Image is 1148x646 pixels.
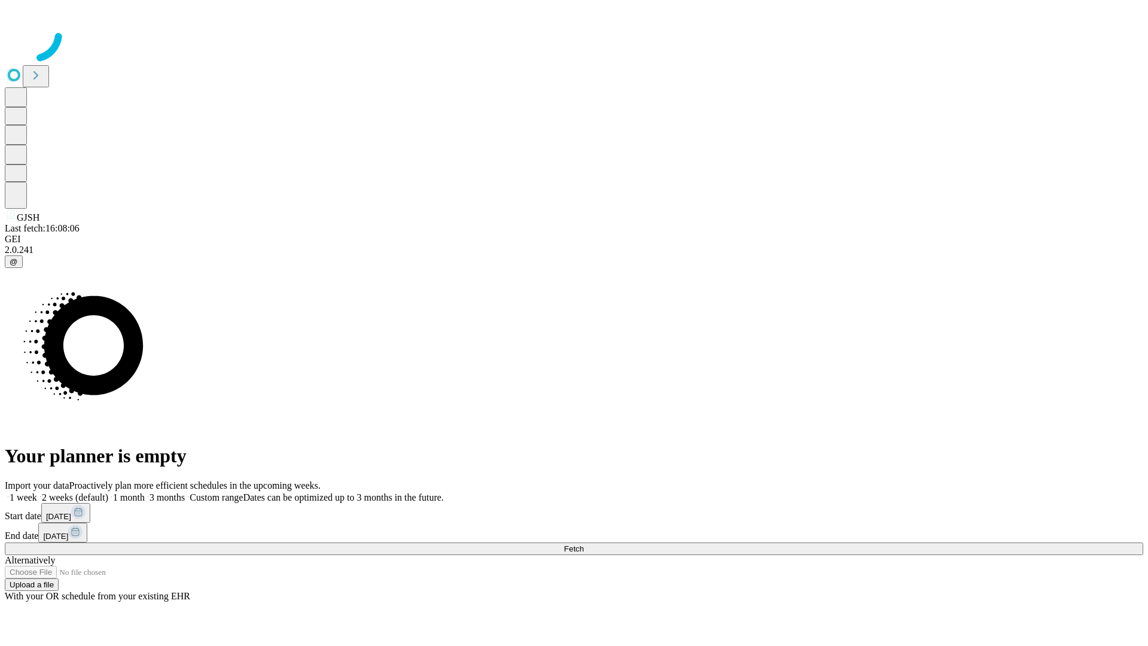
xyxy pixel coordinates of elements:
[5,223,80,233] span: Last fetch: 16:08:06
[5,480,69,490] span: Import your data
[5,591,190,601] span: With your OR schedule from your existing EHR
[5,445,1143,467] h1: Your planner is empty
[10,257,18,266] span: @
[41,503,90,523] button: [DATE]
[5,245,1143,255] div: 2.0.241
[43,532,68,541] span: [DATE]
[113,492,145,502] span: 1 month
[69,480,320,490] span: Proactively plan more efficient schedules in the upcoming weeks.
[5,255,23,268] button: @
[5,234,1143,245] div: GEI
[38,523,87,543] button: [DATE]
[5,555,55,565] span: Alternatively
[17,212,39,223] span: GJSH
[190,492,243,502] span: Custom range
[5,523,1143,543] div: End date
[564,544,584,553] span: Fetch
[10,492,37,502] span: 1 week
[243,492,444,502] span: Dates can be optimized up to 3 months in the future.
[5,543,1143,555] button: Fetch
[42,492,108,502] span: 2 weeks (default)
[149,492,185,502] span: 3 months
[5,578,59,591] button: Upload a file
[46,512,71,521] span: [DATE]
[5,503,1143,523] div: Start date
